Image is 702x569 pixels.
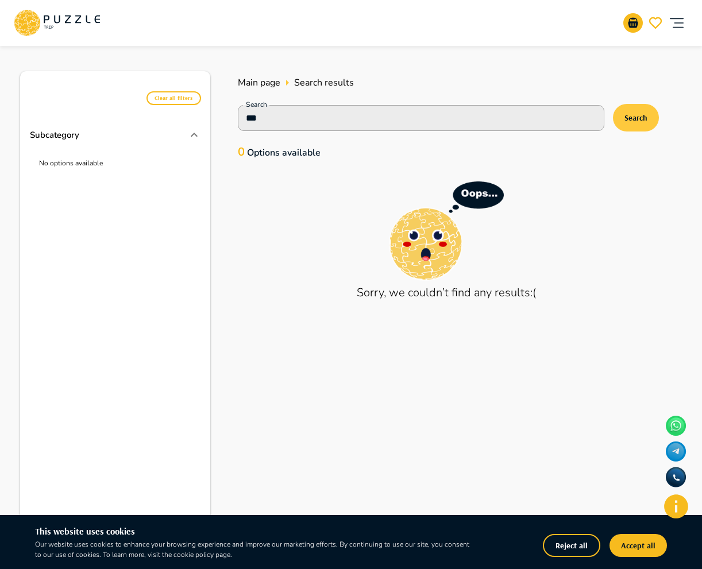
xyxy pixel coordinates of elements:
[246,100,267,110] label: Search
[146,91,201,105] button: Clear all filters
[389,181,504,282] img: empty
[613,104,659,131] button: Search
[39,158,192,168] p: No options available
[35,539,477,560] p: Our website uses cookies to enhance your browsing experience and improve our marketing efforts. B...
[623,13,643,33] button: go-to-basket-submit-button
[238,76,280,89] span: Main page
[646,13,665,33] button: go-to-wishlist-submit-butto
[543,534,600,557] button: Reject all
[238,144,654,161] p: 0
[35,524,477,539] h6: This website uses cookies
[238,284,654,301] p: Sorry, we couldn’t find any results:(
[30,153,201,177] div: Subcategory
[247,146,321,159] span: Options available
[665,5,688,41] button: account of current user
[30,117,201,153] div: Subcategory
[610,534,667,557] button: Accept all
[238,76,280,90] a: Main page
[294,76,354,90] span: Search results
[30,129,79,142] p: Subcategory
[238,71,654,94] nav: breadcrumb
